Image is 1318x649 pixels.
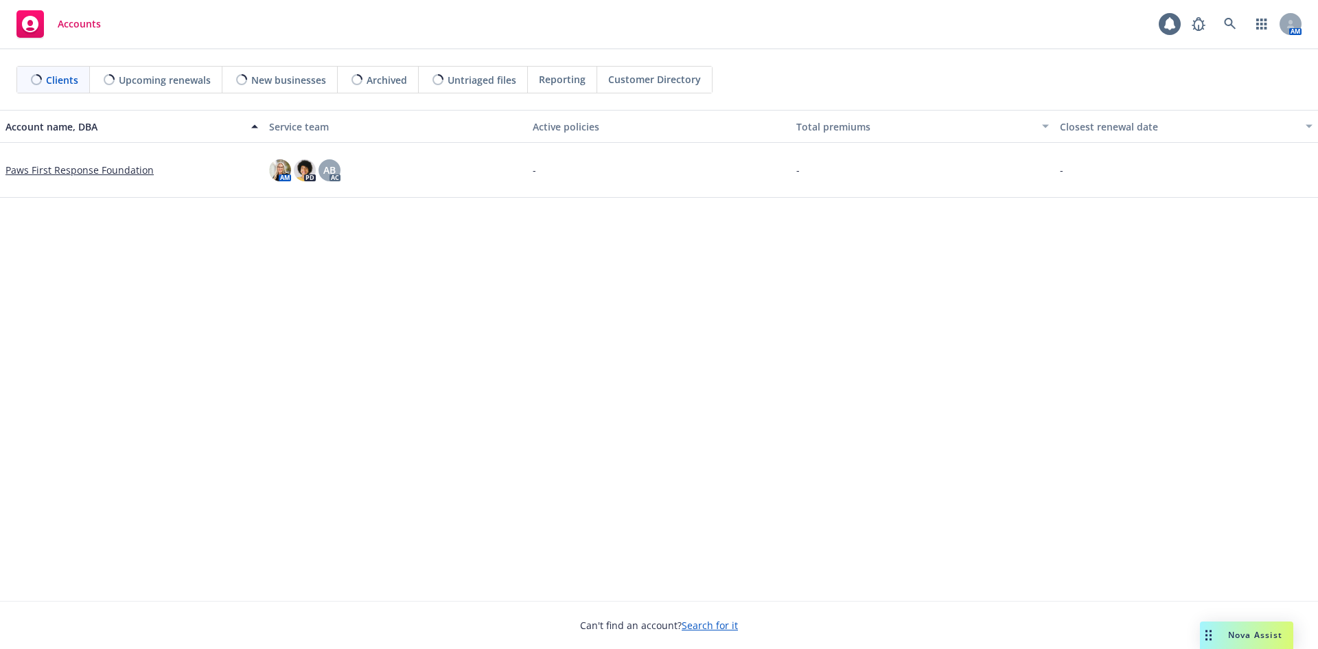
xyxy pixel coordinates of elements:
[367,73,407,87] span: Archived
[796,119,1034,134] div: Total premiums
[1185,10,1212,38] a: Report a Bug
[5,119,243,134] div: Account name, DBA
[1216,10,1244,38] a: Search
[1060,119,1297,134] div: Closest renewal date
[269,119,522,134] div: Service team
[448,73,516,87] span: Untriaged files
[1054,110,1318,143] button: Closest renewal date
[294,159,316,181] img: photo
[1200,622,1217,649] div: Drag to move
[1248,10,1275,38] a: Switch app
[46,73,78,87] span: Clients
[533,163,536,177] span: -
[1060,163,1063,177] span: -
[682,619,738,632] a: Search for it
[539,72,586,87] span: Reporting
[58,19,101,30] span: Accounts
[11,5,106,43] a: Accounts
[608,72,701,87] span: Customer Directory
[5,163,154,177] a: Paws First Response Foundation
[533,119,785,134] div: Active policies
[791,110,1054,143] button: Total premiums
[796,163,800,177] span: -
[119,73,211,87] span: Upcoming renewals
[269,159,291,181] img: photo
[323,163,336,177] span: AB
[1200,622,1293,649] button: Nova Assist
[580,618,738,633] span: Can't find an account?
[251,73,326,87] span: New businesses
[264,110,527,143] button: Service team
[1228,629,1282,641] span: Nova Assist
[527,110,791,143] button: Active policies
